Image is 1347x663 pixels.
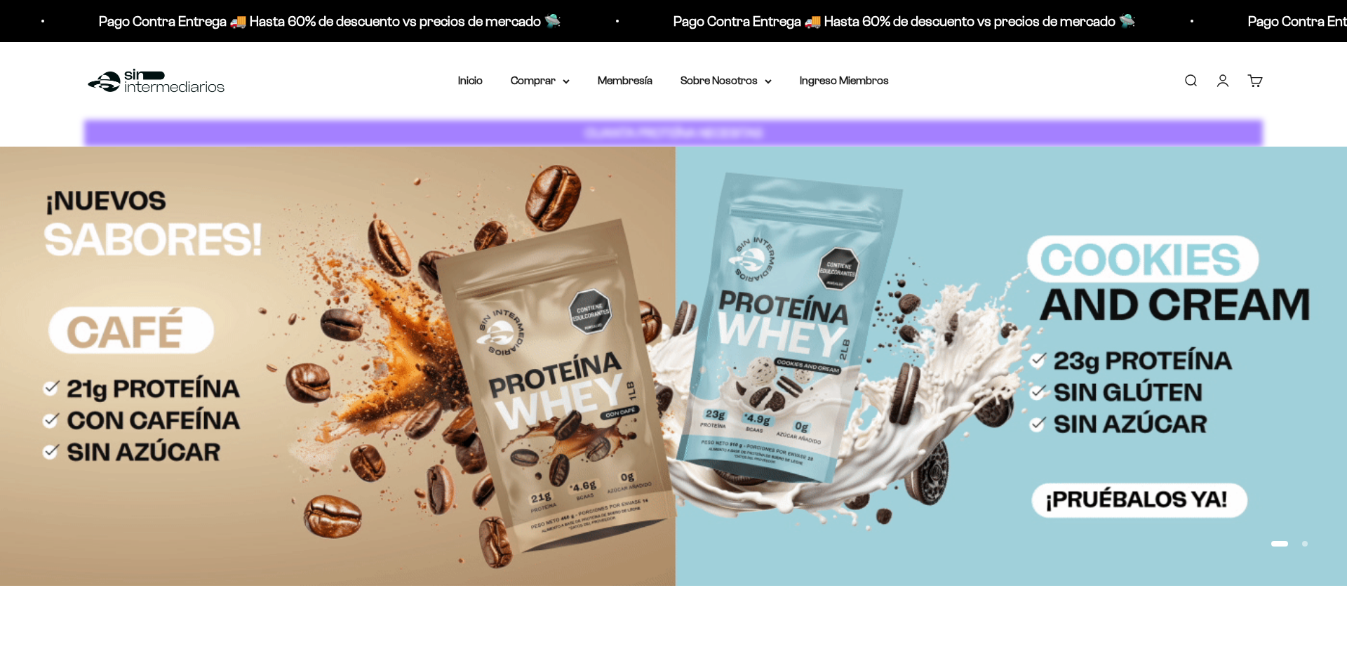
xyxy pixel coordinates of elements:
[585,126,763,140] strong: CUANTA PROTEÍNA NECESITAS
[570,10,1033,32] p: Pago Contra Entrega 🚚 Hasta 60% de descuento vs precios de mercado 🛸
[511,72,570,90] summary: Comprar
[800,74,889,86] a: Ingreso Miembros
[598,74,652,86] a: Membresía
[458,74,483,86] a: Inicio
[681,72,772,90] summary: Sobre Nosotros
